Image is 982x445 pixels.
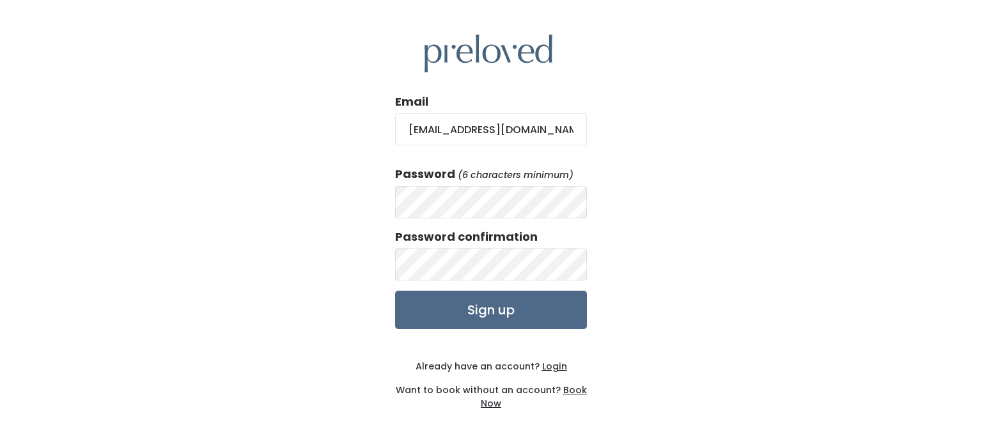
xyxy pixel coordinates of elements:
[425,35,552,72] img: preloved logo
[458,168,573,181] em: (6 characters minimum)
[395,229,538,245] label: Password confirmation
[395,373,587,410] div: Want to book without an account?
[540,360,567,373] a: Login
[395,291,587,329] input: Sign up
[542,360,567,373] u: Login
[481,384,587,410] a: Book Now
[395,360,587,373] div: Already have an account?
[395,93,428,110] label: Email
[395,166,455,182] label: Password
